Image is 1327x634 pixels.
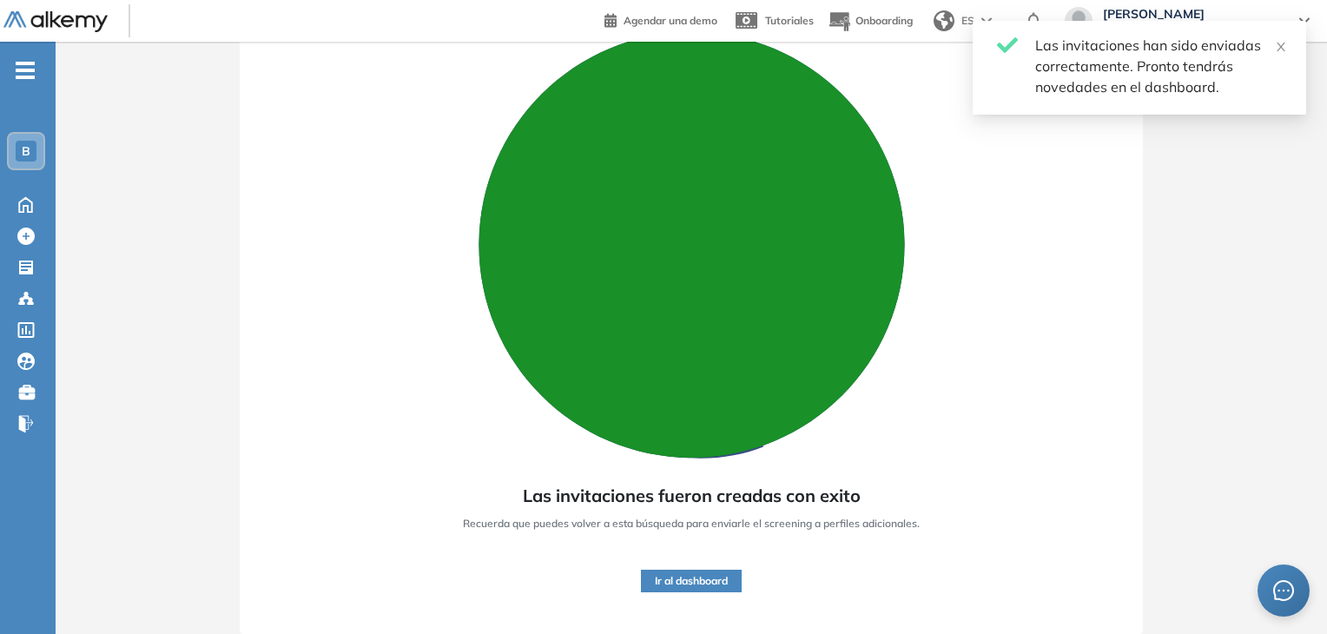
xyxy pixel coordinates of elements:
span: Onboarding [855,14,913,27]
span: Recuerda que puedes volver a esta búsqueda para enviarle el screening a perfiles adicionales. [463,516,920,532]
img: world [934,10,954,31]
button: Ir al dashboard [641,570,742,592]
a: Agendar una demo [604,9,717,30]
span: Agendar una demo [624,14,717,27]
button: Onboarding [828,3,913,40]
span: [PERSON_NAME] [1103,7,1282,21]
i: - [16,69,35,72]
img: Logo [3,11,108,33]
span: close [1275,41,1287,53]
span: Las invitaciones fueron creadas con exito [523,483,861,509]
img: arrow [981,17,992,24]
span: message [1273,580,1294,601]
div: Las invitaciones han sido enviadas correctamente. Pronto tendrás novedades en el dashboard. [1035,35,1285,97]
span: ES [961,13,974,29]
span: B [22,144,30,158]
span: Tutoriales [765,14,814,27]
